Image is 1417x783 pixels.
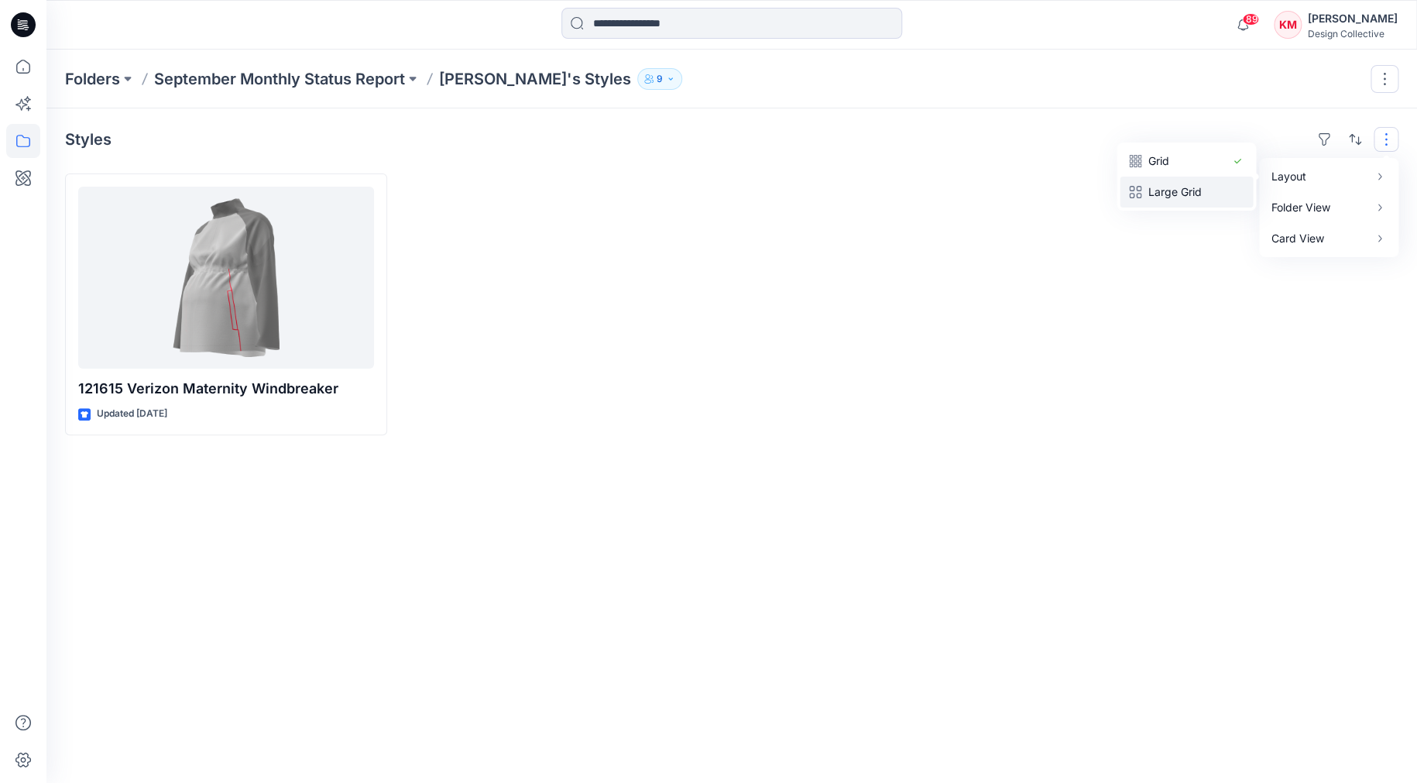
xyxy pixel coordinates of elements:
a: Folders [65,68,120,90]
span: 89 [1242,13,1259,26]
p: Large Grid [1148,183,1225,201]
div: [PERSON_NAME] [1308,9,1398,28]
p: Grid [1148,152,1225,170]
p: Folder View [1271,198,1369,217]
p: Card View [1271,229,1369,248]
a: September Monthly Status Report [154,68,405,90]
p: 9 [657,70,663,88]
h4: Styles [65,130,112,149]
button: 9 [637,68,682,90]
div: KM [1274,11,1302,39]
p: [PERSON_NAME]'s Styles [439,68,631,90]
p: Updated [DATE] [97,406,167,422]
a: 121615 Verizon Maternity Windbreaker [78,187,374,369]
p: 121615 Verizon Maternity Windbreaker [78,378,374,400]
p: Layout [1271,167,1369,186]
div: Design Collective [1308,28,1398,39]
